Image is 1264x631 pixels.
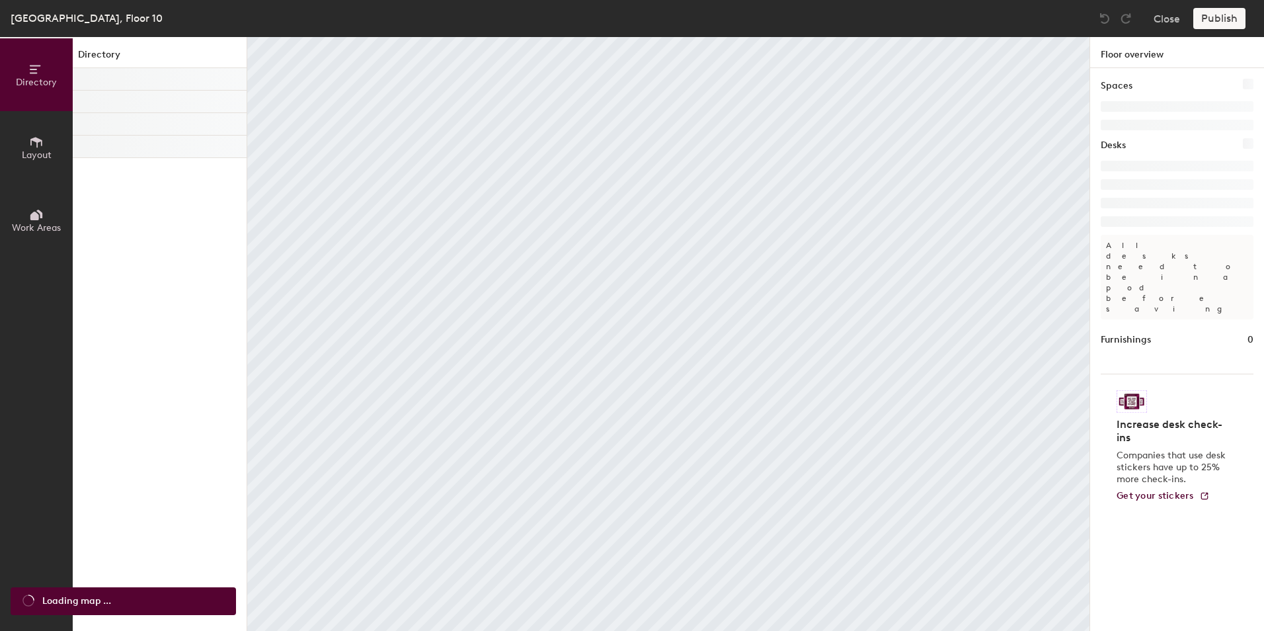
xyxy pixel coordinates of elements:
[1247,333,1253,347] h1: 0
[1154,8,1180,29] button: Close
[1119,12,1132,25] img: Redo
[1117,418,1230,444] h4: Increase desk check-ins
[16,77,57,88] span: Directory
[1090,37,1264,68] h1: Floor overview
[1101,333,1151,347] h1: Furnishings
[1117,450,1230,485] p: Companies that use desk stickers have up to 25% more check-ins.
[1101,138,1126,153] h1: Desks
[11,10,163,26] div: [GEOGRAPHIC_DATA], Floor 10
[1117,491,1210,502] a: Get your stickers
[22,149,52,161] span: Layout
[12,222,61,233] span: Work Areas
[1117,390,1147,413] img: Sticker logo
[1117,490,1194,501] span: Get your stickers
[73,48,247,68] h1: Directory
[1101,235,1253,319] p: All desks need to be in a pod before saving
[1098,12,1111,25] img: Undo
[247,37,1089,631] canvas: Map
[42,594,111,609] span: Loading map ...
[1101,79,1132,93] h1: Spaces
